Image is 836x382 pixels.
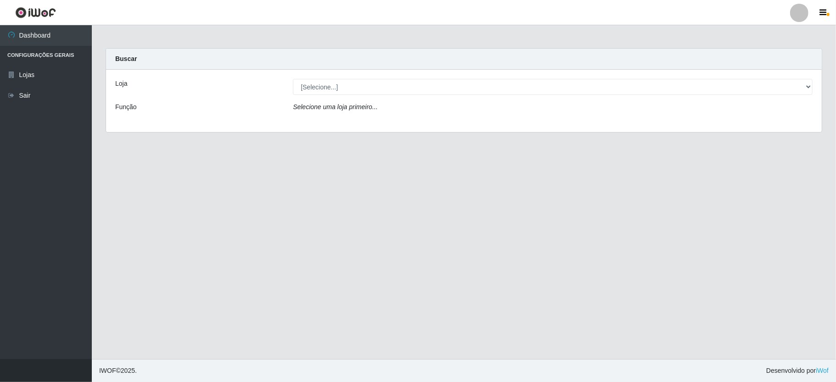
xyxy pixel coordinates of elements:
[293,103,377,111] i: Selecione uma loja primeiro...
[766,366,829,376] span: Desenvolvido por
[115,79,127,89] label: Loja
[15,7,56,18] img: CoreUI Logo
[99,366,137,376] span: © 2025 .
[816,367,829,374] a: iWof
[99,367,116,374] span: IWOF
[115,55,137,62] strong: Buscar
[115,102,137,112] label: Função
